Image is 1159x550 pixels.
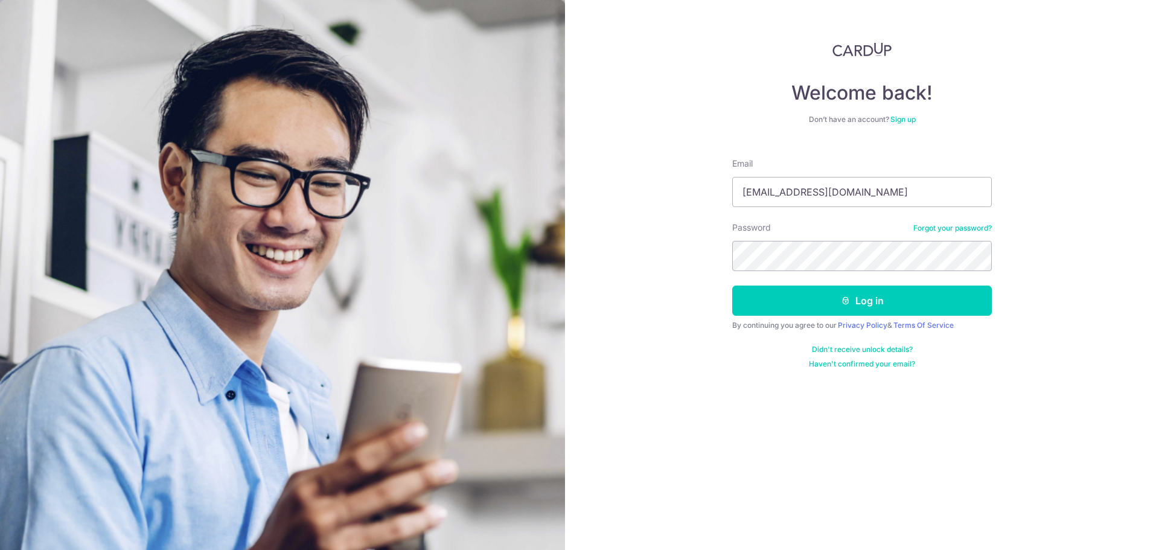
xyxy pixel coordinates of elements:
[832,42,892,57] img: CardUp Logo
[809,359,915,369] a: Haven't confirmed your email?
[732,286,992,316] button: Log in
[812,345,913,354] a: Didn't receive unlock details?
[890,115,916,124] a: Sign up
[732,81,992,105] h4: Welcome back!
[732,321,992,330] div: By continuing you agree to our &
[732,222,771,234] label: Password
[732,115,992,124] div: Don’t have an account?
[732,177,992,207] input: Enter your Email
[732,158,753,170] label: Email
[893,321,954,330] a: Terms Of Service
[913,223,992,233] a: Forgot your password?
[838,321,887,330] a: Privacy Policy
